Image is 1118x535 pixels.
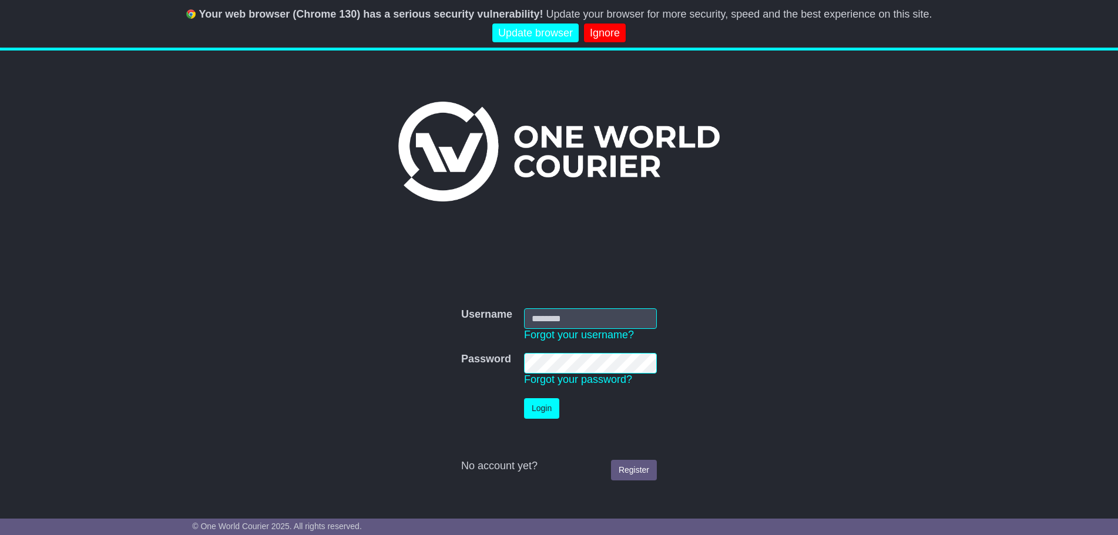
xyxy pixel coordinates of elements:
[199,8,543,20] b: Your web browser (Chrome 130) has a serious security vulnerability!
[611,460,657,480] a: Register
[546,8,932,20] span: Update your browser for more security, speed and the best experience on this site.
[461,353,511,366] label: Password
[192,521,362,531] span: © One World Courier 2025. All rights reserved.
[492,23,579,43] a: Update browser
[584,23,626,43] a: Ignore
[461,308,512,321] label: Username
[524,398,559,419] button: Login
[398,102,719,201] img: One World
[524,374,632,385] a: Forgot your password?
[461,460,657,473] div: No account yet?
[524,329,634,341] a: Forgot your username?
